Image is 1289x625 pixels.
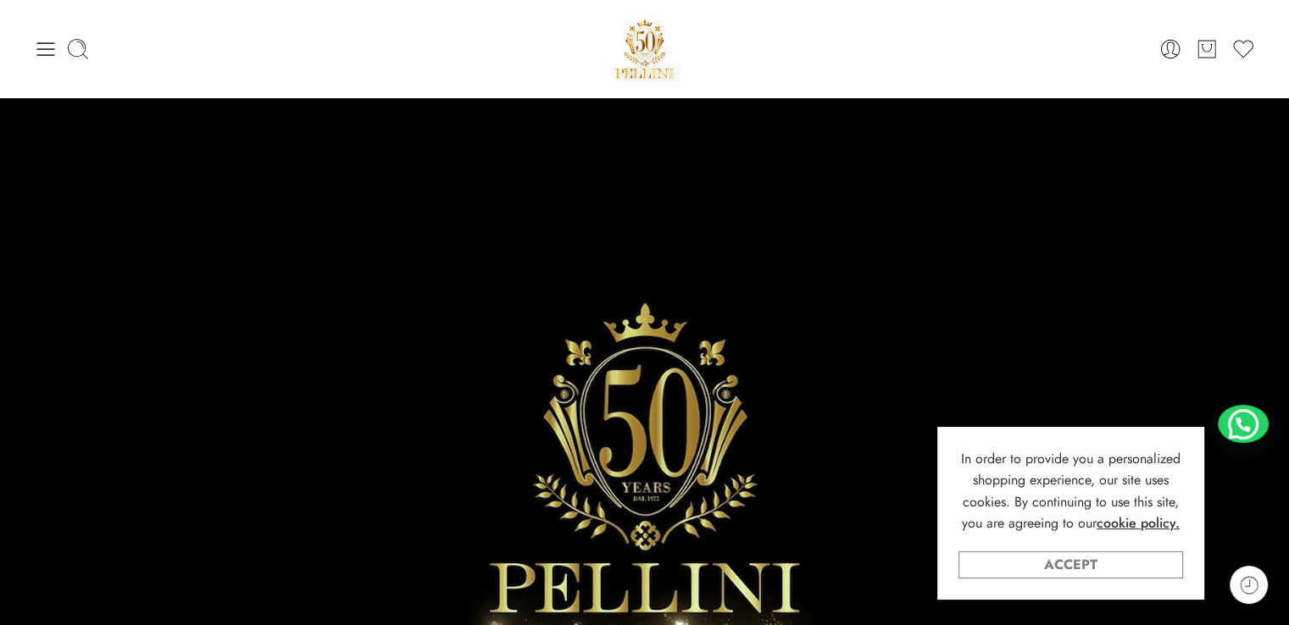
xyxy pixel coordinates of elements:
[961,449,1181,534] span: In order to provide you a personalized shopping experience, our site uses cookies. By continuing ...
[1195,37,1219,61] a: Cart
[1158,37,1182,61] a: Login / Register
[1231,37,1255,61] a: Wishlist
[608,13,681,85] img: Pellini
[1097,512,1180,534] a: cookie policy.
[958,551,1183,578] a: Accept
[608,13,681,85] a: Pellini -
